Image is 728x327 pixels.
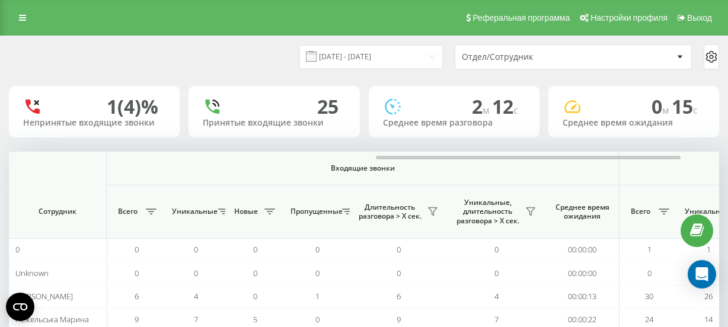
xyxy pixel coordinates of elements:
span: 14 [704,314,713,325]
span: Сотрудник [19,207,96,216]
span: 0 [647,268,652,278]
span: Уникальные [172,207,215,216]
span: Уникальные [685,207,727,216]
button: Open CMP widget [6,293,34,321]
span: 1 [315,291,320,302]
span: Реферальная программа [472,13,570,23]
span: 0 [397,268,401,278]
span: 7 [194,314,198,325]
span: c [693,104,698,117]
span: 0 [253,291,257,302]
span: 26 [704,291,713,302]
span: Новые [231,207,261,216]
span: 0 [253,244,257,255]
span: 0 [494,244,499,255]
span: 6 [397,291,401,302]
span: 9 [135,314,139,325]
span: Нежельська Марина [15,314,89,325]
span: 12 [492,94,518,119]
span: 2 [472,94,492,119]
span: Пропущенные [290,207,339,216]
span: Всего [625,207,655,216]
span: 30 [645,291,653,302]
div: Отдел/Сотрудник [462,52,604,62]
div: Непринятые входящие звонки [23,118,165,128]
span: м [662,104,672,117]
span: 6 [135,291,139,302]
div: Среднее время ожидания [563,118,705,128]
span: м [483,104,492,117]
span: 0 [315,314,320,325]
span: 5 [253,314,257,325]
span: Уникальные, длительность разговора > Х сек. [454,198,522,226]
span: 0 [494,268,499,278]
span: Длительность разговора > Х сек. [356,203,424,221]
span: 0 [194,268,198,278]
span: 15 [672,94,698,119]
div: Принятые входящие звонки [203,118,345,128]
span: c [513,104,518,117]
span: 0 [15,244,20,255]
span: Среднее время ожидания [554,203,610,221]
span: 0 [315,244,320,255]
span: Всего [113,207,142,216]
span: Настройки профиля [590,13,668,23]
td: 00:00:00 [545,238,620,261]
span: 0 [253,268,257,278]
span: [PERSON_NAME] [15,291,73,302]
span: 0 [135,268,139,278]
span: 0 [315,268,320,278]
td: 00:00:13 [545,285,620,308]
span: 24 [645,314,653,325]
span: 0 [194,244,198,255]
span: 4 [194,291,198,302]
span: 7 [494,314,499,325]
span: 0 [397,244,401,255]
span: Входящие звонки [138,163,588,173]
span: 1 [647,244,652,255]
span: 0 [652,94,672,119]
td: 00:00:00 [545,261,620,284]
span: Выход [687,13,712,23]
div: 25 [317,95,339,118]
div: 1 (4)% [107,95,158,118]
span: 4 [494,291,499,302]
div: Open Intercom Messenger [688,260,716,288]
span: 0 [135,244,139,255]
div: Среднее время разговора [383,118,525,128]
span: Unknown [15,268,49,278]
span: 1 [707,244,711,255]
span: 9 [397,314,401,325]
